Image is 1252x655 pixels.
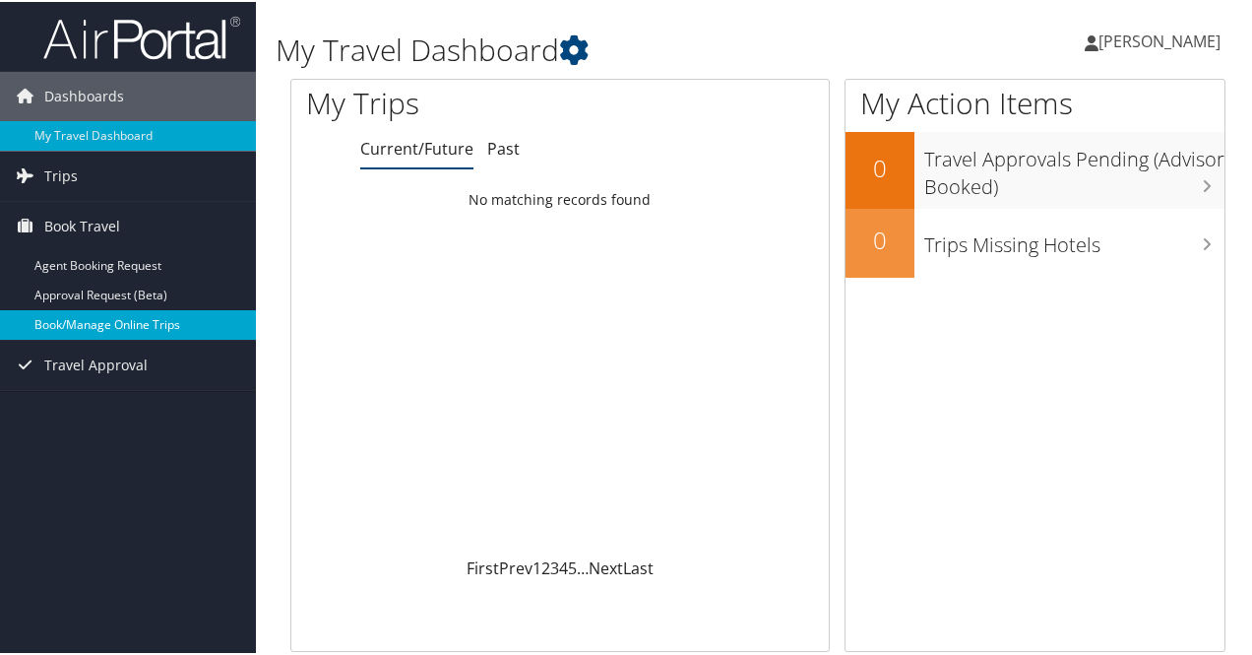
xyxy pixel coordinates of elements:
span: [PERSON_NAME] [1098,29,1221,50]
h3: Trips Missing Hotels [924,220,1224,257]
img: airportal-logo.png [43,13,240,59]
span: Travel Approval [44,339,148,388]
a: 3 [550,556,559,577]
h2: 0 [845,150,914,183]
a: [PERSON_NAME] [1085,10,1240,69]
h1: My Trips [306,81,590,122]
a: 1 [532,556,541,577]
a: Current/Future [360,136,473,158]
span: Dashboards [44,70,124,119]
a: Last [623,556,654,577]
a: 2 [541,556,550,577]
h2: 0 [845,222,914,255]
a: Next [589,556,623,577]
h3: Travel Approvals Pending (Advisor Booked) [924,134,1224,199]
td: No matching records found [291,180,829,216]
a: Prev [499,556,532,577]
h1: My Travel Dashboard [276,28,918,69]
a: 0Trips Missing Hotels [845,207,1224,276]
a: 0Travel Approvals Pending (Advisor Booked) [845,130,1224,206]
h1: My Action Items [845,81,1224,122]
span: Trips [44,150,78,199]
span: … [577,556,589,577]
a: Past [487,136,520,158]
a: 5 [568,556,577,577]
span: Book Travel [44,200,120,249]
a: First [467,556,499,577]
a: 4 [559,556,568,577]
